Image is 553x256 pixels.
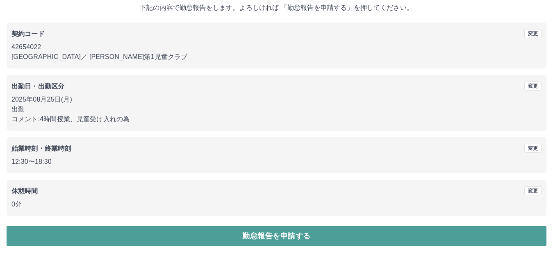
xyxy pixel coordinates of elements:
p: 0分 [11,199,542,209]
b: 休憩時間 [11,188,38,195]
p: 2025年08月25日(月) [11,95,542,104]
p: 出勤 [11,104,542,114]
p: コメント: 4時間授業、児童受け入れの為 [11,114,542,124]
button: 変更 [524,144,542,153]
p: 下記の内容で勤怠報告をします。よろしければ 「勤怠報告を申請する」を押してください。 [7,3,546,13]
b: 始業時刻・終業時刻 [11,145,71,152]
b: 出勤日・出勤区分 [11,83,64,90]
p: [GEOGRAPHIC_DATA] ／ [PERSON_NAME]第1児童クラブ [11,52,542,62]
button: 変更 [524,82,542,91]
button: 変更 [524,186,542,195]
button: 勤怠報告を申請する [7,226,546,246]
b: 契約コード [11,30,45,37]
p: 12:30 〜 18:30 [11,157,542,167]
p: 42654022 [11,42,542,52]
button: 変更 [524,29,542,38]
